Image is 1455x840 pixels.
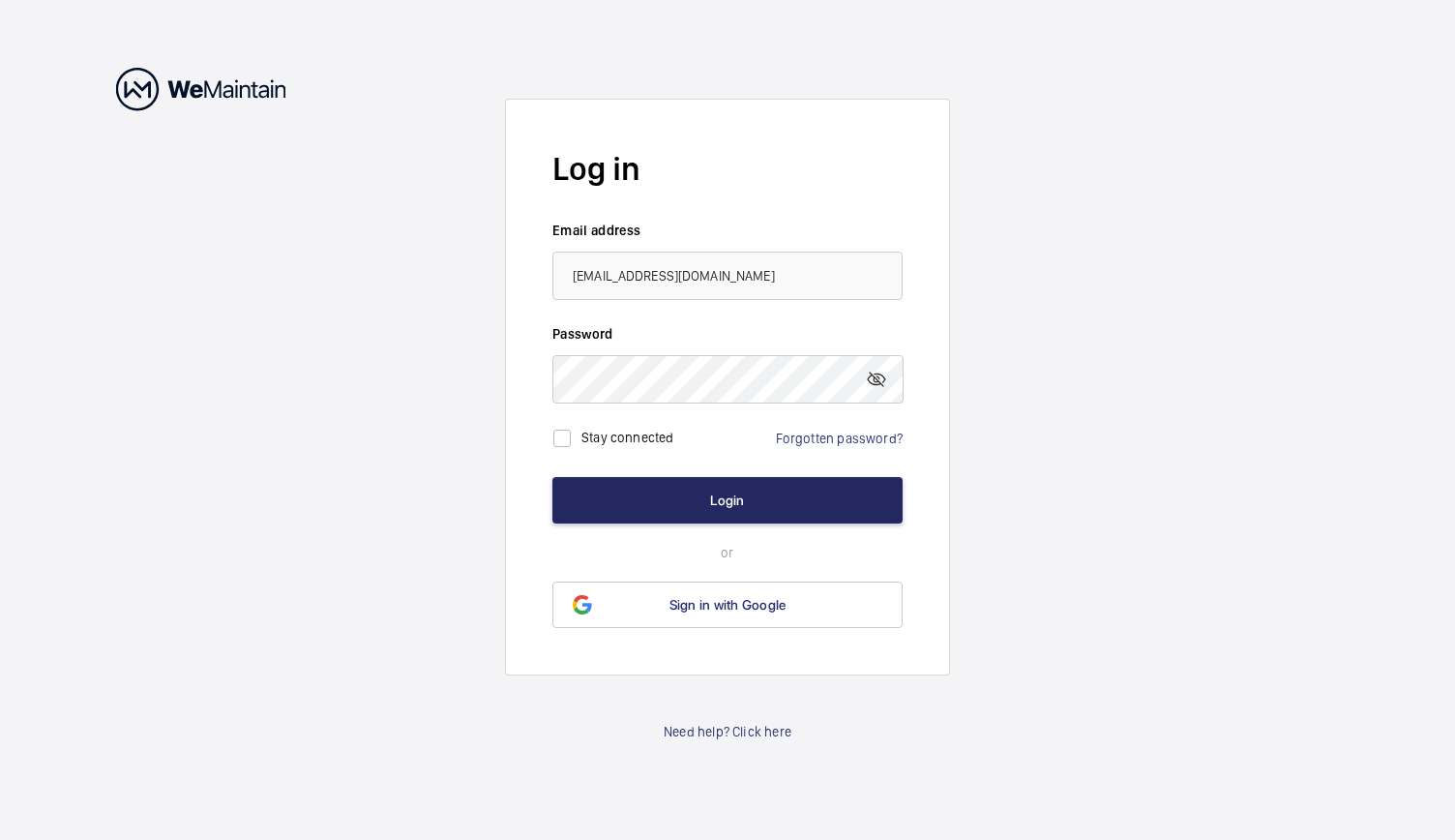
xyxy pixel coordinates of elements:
a: Need help? Click here [664,722,791,741]
label: Stay connected [581,430,674,445]
label: Email address [552,221,903,240]
a: Forgotten password? [776,431,903,446]
button: Login [552,477,903,524]
p: or [552,543,903,562]
h2: Log in [552,146,903,192]
span: Sign in with Google [669,597,787,613]
input: Your email address [552,252,903,300]
label: Password [552,324,903,344]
